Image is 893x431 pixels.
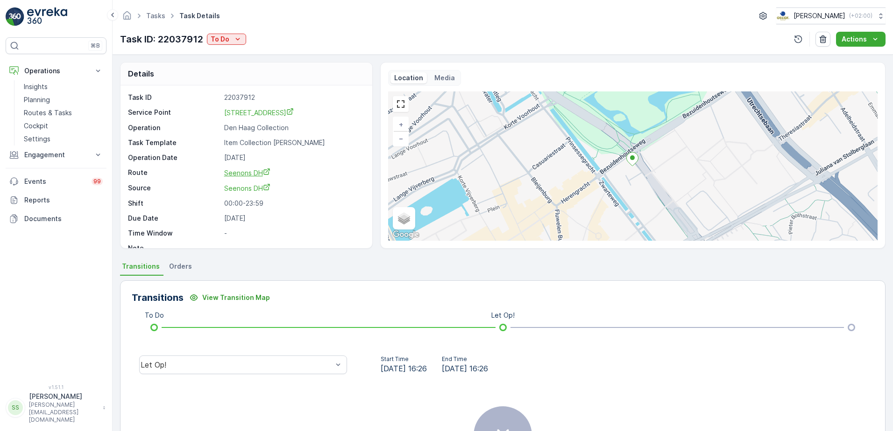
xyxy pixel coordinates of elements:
[128,138,220,147] p: Task Template
[122,262,160,271] span: Transitions
[6,146,106,164] button: Engagement
[20,80,106,93] a: Insights
[145,311,164,320] p: To Do
[381,363,427,374] span: [DATE] 16:26
[390,229,421,241] img: Google
[776,11,790,21] img: basis-logo_rgb2x.png
[128,153,220,162] p: Operation Date
[128,183,220,193] p: Source
[399,120,403,128] span: +
[224,199,362,208] p: 00:00-23:59
[6,7,24,26] img: logo
[128,214,220,223] p: Due Date
[394,118,408,132] a: Zoom In
[24,150,88,160] p: Engagement
[20,106,106,119] a: Routes & Tasks
[91,42,100,49] p: ⌘B
[224,168,362,178] a: Seenons DH
[24,134,50,144] p: Settings
[122,14,132,22] a: Homepage
[836,32,886,47] button: Actions
[29,392,98,401] p: [PERSON_NAME]
[491,311,515,320] p: Let Op!
[224,183,362,193] a: Seenons DH
[842,35,867,44] p: Actions
[390,229,421,241] a: Open this area in Google Maps (opens a new window)
[24,214,103,223] p: Documents
[794,11,845,21] p: [PERSON_NAME]
[132,291,184,305] p: Transitions
[224,169,270,177] span: Seenons DH
[93,178,101,185] p: 99
[224,214,362,223] p: [DATE]
[849,12,872,20] p: ( +02:00 )
[20,132,106,146] a: Settings
[24,177,86,186] p: Events
[381,355,427,363] p: Start Time
[128,229,220,238] p: Time Window
[6,384,106,390] span: v 1.51.1
[29,401,98,424] p: [PERSON_NAME][EMAIL_ADDRESS][DOMAIN_NAME]
[224,109,294,117] span: [STREET_ADDRESS]
[224,153,362,162] p: [DATE]
[202,293,270,302] p: View Transition Map
[6,172,106,191] a: Events99
[27,7,67,26] img: logo_light-DOdMpM7g.png
[224,184,270,192] span: Seenons DH
[224,123,362,132] p: Den Haag Collection
[211,35,229,44] p: To Do
[146,12,165,20] a: Tasks
[224,243,362,253] p: -
[128,243,220,253] p: Note
[224,108,362,118] a: Rijnstraat 50 / Hoftoren
[128,199,220,208] p: Shift
[24,195,103,205] p: Reports
[399,134,404,142] span: −
[128,168,220,178] p: Route
[434,73,455,83] p: Media
[128,123,220,132] p: Operation
[224,138,362,147] p: Item Collection [PERSON_NAME]
[8,400,23,415] div: SS
[394,73,423,83] p: Location
[128,68,154,79] p: Details
[20,119,106,132] a: Cockpit
[6,209,106,228] a: Documents
[442,363,488,374] span: [DATE] 16:26
[394,208,414,229] a: Layers
[442,355,488,363] p: End Time
[169,262,192,271] span: Orders
[24,121,48,131] p: Cockpit
[207,34,246,45] button: To Do
[24,66,88,76] p: Operations
[120,32,203,46] p: Task ID: 22037912
[24,82,48,91] p: Insights
[6,392,106,424] button: SS[PERSON_NAME][PERSON_NAME][EMAIL_ADDRESS][DOMAIN_NAME]
[128,93,220,102] p: Task ID
[394,97,408,111] a: View Fullscreen
[776,7,886,24] button: [PERSON_NAME](+02:00)
[128,108,220,118] p: Service Point
[24,108,72,118] p: Routes & Tasks
[224,229,362,238] p: -
[141,361,333,369] div: Let Op!
[394,132,408,146] a: Zoom Out
[224,93,362,102] p: 22037912
[6,191,106,209] a: Reports
[24,95,50,104] p: Planning
[20,93,106,106] a: Planning
[177,11,222,21] span: Task Details
[6,62,106,80] button: Operations
[184,290,276,305] button: View Transition Map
